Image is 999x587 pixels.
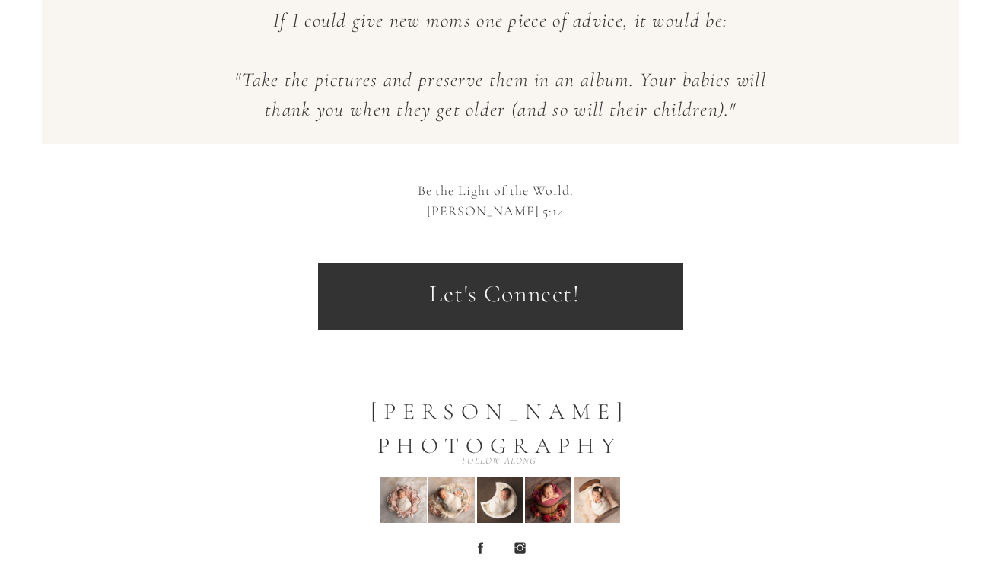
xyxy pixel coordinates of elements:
[226,5,775,120] p: If I could give new moms one piece of advice, it would be: "Take the pictures and preserve them i...
[375,454,625,467] a: follow along
[348,276,662,326] a: Let's Connect!
[412,180,581,224] p: Be the Light of the World. [PERSON_NAME] 5:14
[268,394,732,421] p: [PERSON_NAME] photography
